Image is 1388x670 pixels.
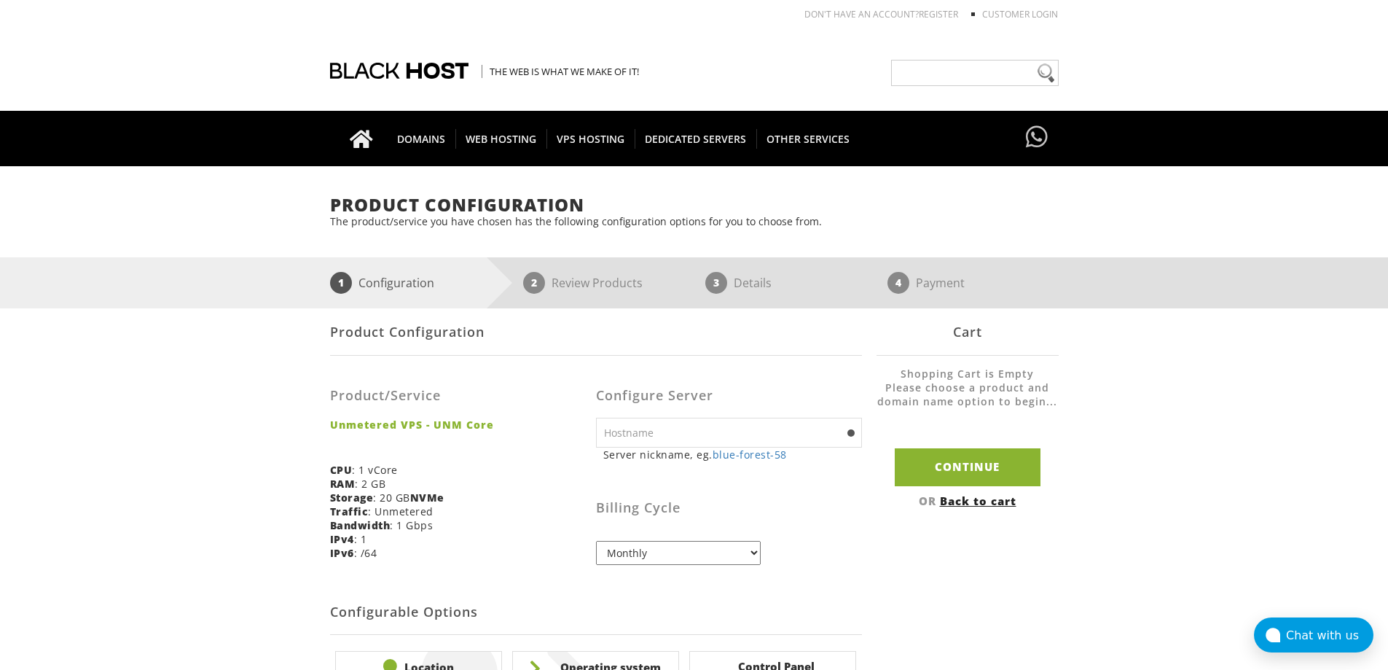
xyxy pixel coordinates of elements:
p: The product/service you have chosen has the following configuration options for you to choose from. [330,214,1059,228]
b: Traffic [330,505,369,518]
p: Configuration [358,272,434,294]
strong: Unmetered VPS - UNM Core [330,418,585,432]
h3: Product/Service [330,389,585,403]
a: REGISTER [919,8,958,20]
a: OTHER SERVICES [756,111,860,166]
input: Continue [895,448,1040,486]
a: DOMAINS [387,111,456,166]
button: Chat with us [1254,618,1373,653]
p: Payment [916,272,965,294]
span: 3 [705,272,727,294]
h2: Configurable Options [330,591,862,635]
span: OTHER SERVICES [756,129,860,149]
p: Review Products [552,272,643,294]
b: Bandwidth [330,518,391,532]
li: Don't have an account? [783,8,958,20]
div: OR [877,494,1059,508]
div: Cart [877,308,1059,356]
div: Chat with us [1286,628,1373,642]
div: : 1 vCore : 2 GB : 20 GB : Unmetered : 1 Gbps : 1 : /64 [330,367,596,571]
li: Shopping Cart is Empty Please choose a product and domain name option to begin... [877,367,1059,423]
a: Have questions? [1022,111,1051,165]
b: IPv6 [330,546,354,560]
b: CPU [330,463,353,477]
a: VPS HOSTING [546,111,635,166]
input: Hostname [596,418,862,448]
b: Storage [330,491,374,505]
a: blue-forest-58 [713,448,787,461]
span: DEDICATED SERVERS [635,129,757,149]
span: 2 [523,272,545,294]
a: Go to homepage [335,111,388,166]
h1: Product Configuration [330,195,1059,214]
h3: Configure Server [596,389,862,403]
a: DEDICATED SERVERS [635,111,757,166]
a: Back to cart [940,494,1016,508]
b: RAM [330,477,356,491]
div: Product Configuration [330,308,862,356]
input: Need help? [891,60,1059,86]
b: IPv4 [330,532,354,546]
span: The Web is what we make of it! [482,65,639,78]
span: DOMAINS [387,129,456,149]
b: NVMe [410,491,444,505]
span: VPS HOSTING [546,129,635,149]
small: Server nickname, eg. [603,448,862,461]
span: 1 [330,272,352,294]
p: Details [734,272,772,294]
a: Customer Login [982,8,1058,20]
a: WEB HOSTING [455,111,547,166]
span: WEB HOSTING [455,129,547,149]
span: 4 [887,272,909,294]
h3: Billing Cycle [596,501,862,515]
